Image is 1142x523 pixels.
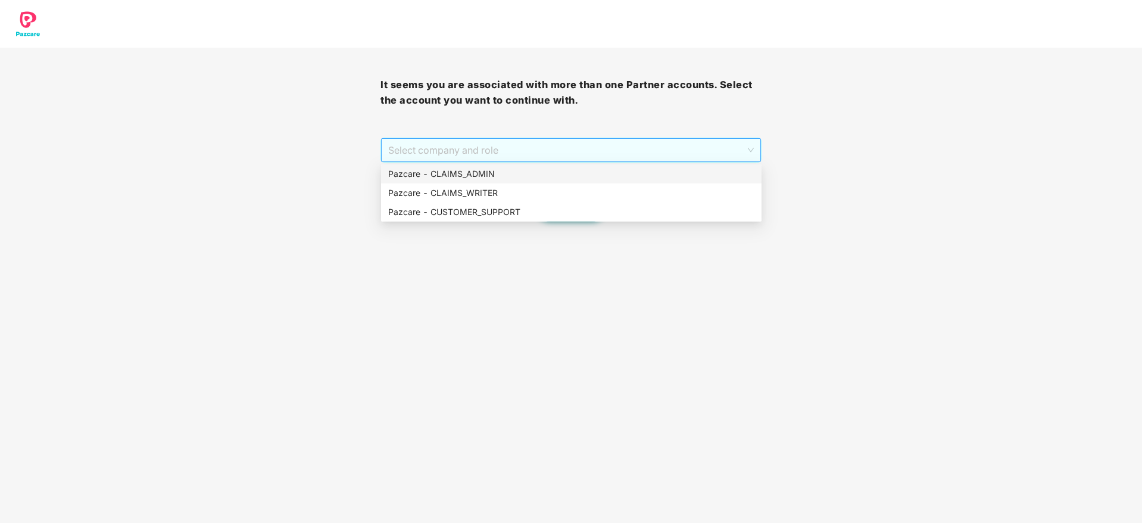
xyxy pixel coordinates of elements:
div: Pazcare - CLAIMS_ADMIN [381,164,762,183]
h3: It seems you are associated with more than one Partner accounts. Select the account you want to c... [380,77,761,108]
div: Pazcare - CUSTOMER_SUPPORT [381,203,762,222]
div: Pazcare - CUSTOMER_SUPPORT [388,206,754,219]
div: Pazcare - CLAIMS_WRITER [388,186,754,200]
span: Select company and role [388,139,753,161]
div: Pazcare - CLAIMS_ADMIN [388,167,754,180]
div: Pazcare - CLAIMS_WRITER [381,183,762,203]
